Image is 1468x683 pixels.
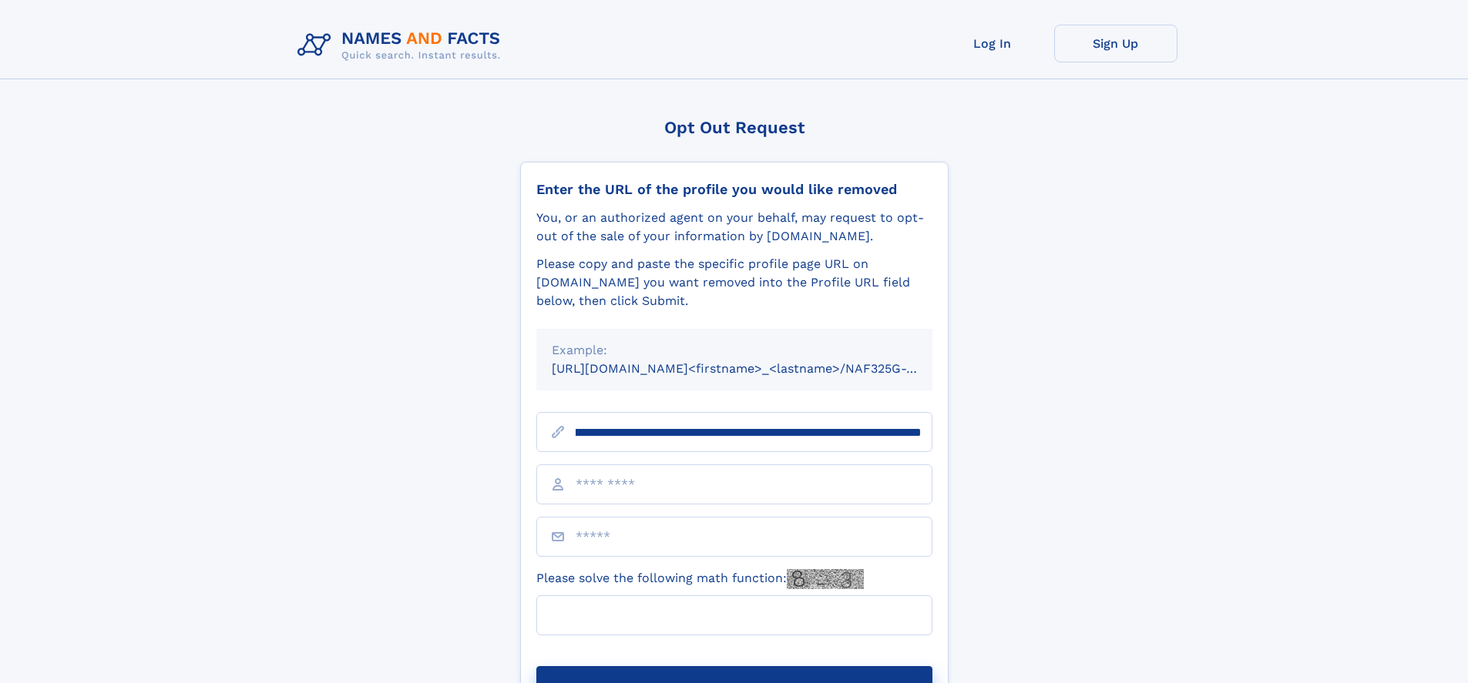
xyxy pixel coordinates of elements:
[536,255,932,310] div: Please copy and paste the specific profile page URL on [DOMAIN_NAME] you want removed into the Pr...
[552,341,917,360] div: Example:
[536,181,932,198] div: Enter the URL of the profile you would like removed
[931,25,1054,62] a: Log In
[520,118,949,137] div: Opt Out Request
[552,361,962,376] small: [URL][DOMAIN_NAME]<firstname>_<lastname>/NAF325G-xxxxxxxx
[291,25,513,66] img: Logo Names and Facts
[536,209,932,246] div: You, or an authorized agent on your behalf, may request to opt-out of the sale of your informatio...
[536,569,864,589] label: Please solve the following math function:
[1054,25,1177,62] a: Sign Up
